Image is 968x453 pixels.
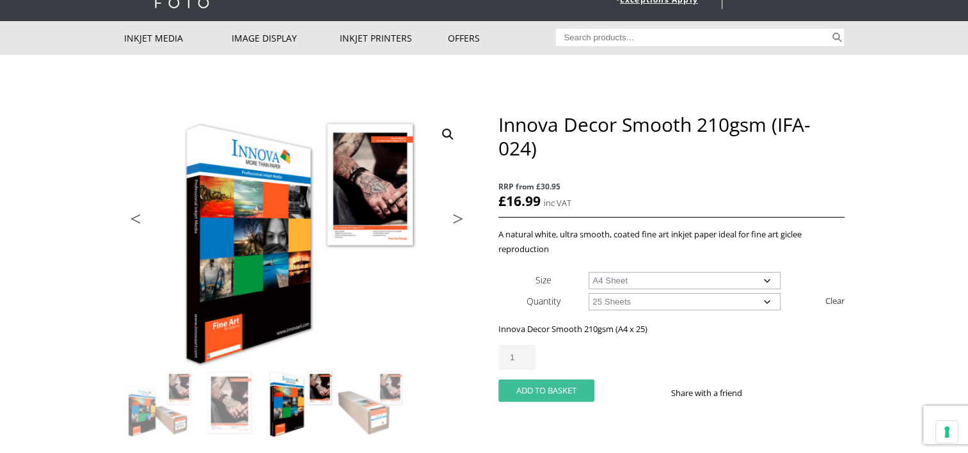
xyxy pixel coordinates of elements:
[340,21,448,55] a: Inkjet Printers
[125,369,194,438] img: Innova Decor Smooth 210gsm (IFA-024)
[773,388,783,398] img: twitter sharing button
[830,29,845,46] button: Search
[536,274,551,286] label: Size
[498,179,844,194] span: RRP from £30.95
[124,21,232,55] a: Inkjet Media
[498,227,844,257] p: A natural white, ultra smooth, coated fine art inkjet paper ideal for fine art giclee reproduction
[498,192,541,210] bdi: 16.99
[936,421,958,443] button: Your consent preferences for tracking technologies
[498,113,844,160] h1: Innova Decor Smooth 210gsm (IFA-024)
[498,192,506,210] span: £
[195,369,264,438] img: Innova Decor Smooth 210gsm (IFA-024) - Image 2
[498,322,844,337] p: Innova Decor Smooth 210gsm (A4 x 25)
[671,386,758,401] p: Share with a friend
[825,290,845,311] a: Clear options
[266,369,335,438] img: Innova Decor Smooth 210gsm (IFA-024) - Image 3
[336,369,405,438] img: Innova Decor Smooth 210gsm (IFA-024) - Image 4
[448,21,556,55] a: Offers
[527,295,560,307] label: Quantity
[556,29,830,46] input: Search products…
[498,345,536,370] input: Product quantity
[788,388,798,398] img: email sharing button
[758,388,768,398] img: facebook sharing button
[436,123,459,146] a: View full-screen image gallery
[498,379,594,402] button: Add to basket
[232,21,340,55] a: Image Display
